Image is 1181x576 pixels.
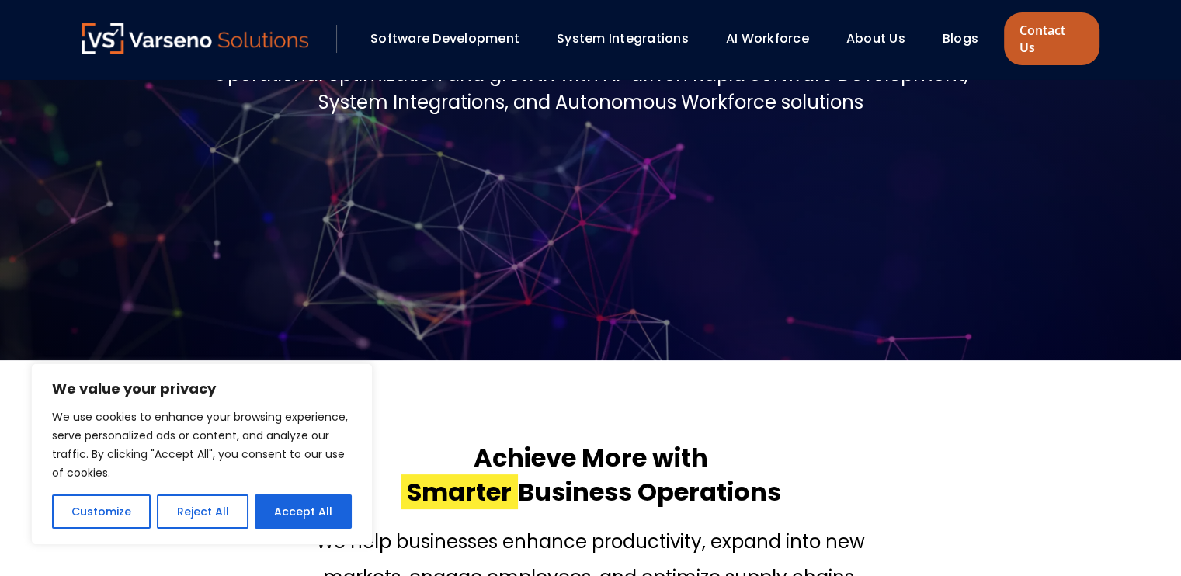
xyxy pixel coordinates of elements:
h2: Achieve More with Business Operations [401,441,781,509]
p: We help businesses enhance productivity, expand into new [316,528,865,556]
img: Varseno Solutions – Product Engineering & IT Services [82,23,309,54]
div: AI Workforce [718,26,831,52]
a: Software Development [370,29,519,47]
a: AI Workforce [726,29,809,47]
p: We use cookies to enhance your browsing experience, serve personalized ads or content, and analyz... [52,408,352,482]
button: Reject All [157,494,248,529]
button: Customize [52,494,151,529]
p: We value your privacy [52,380,352,398]
a: Contact Us [1004,12,1099,65]
div: Software Development [363,26,541,52]
a: System Integrations [557,29,689,47]
button: Accept All [255,494,352,529]
span: Smarter [401,474,518,509]
div: System Integrations, and Autonomous Workforce solutions [213,88,968,116]
a: Blogs [943,29,978,47]
div: About Us [839,26,927,52]
div: Blogs [935,26,1000,52]
a: About Us [846,29,905,47]
div: System Integrations [549,26,710,52]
